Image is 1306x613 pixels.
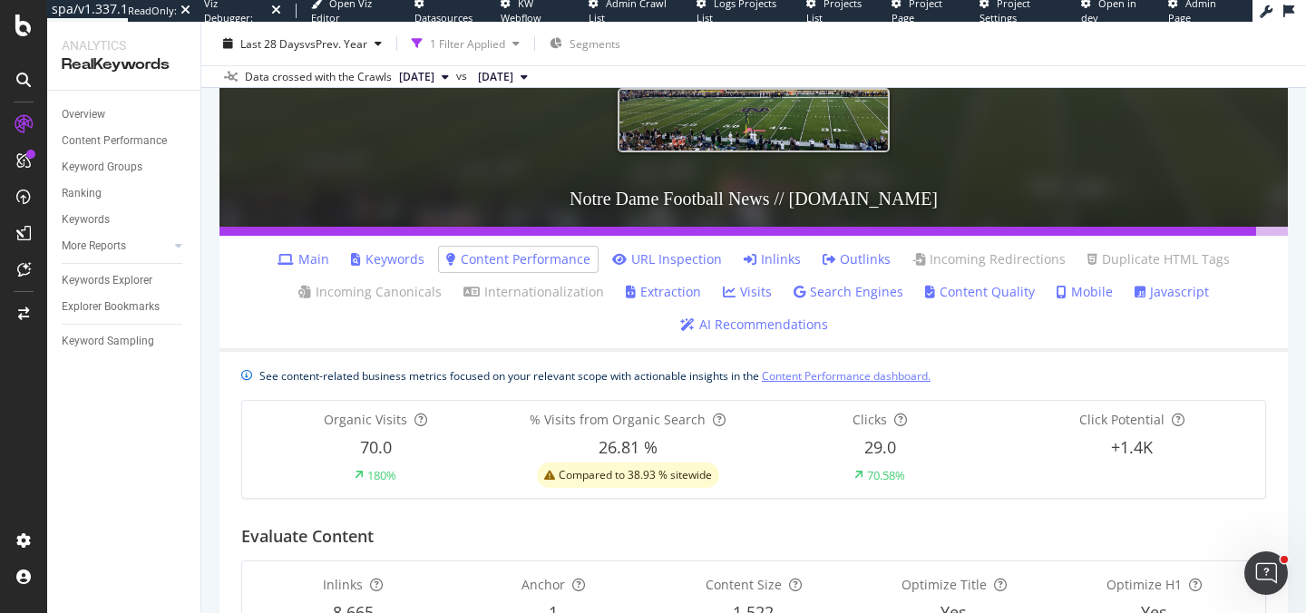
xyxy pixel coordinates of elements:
[360,436,392,458] span: 70.0
[1111,436,1153,458] span: +1.4K
[240,35,305,51] span: Last 28 Days
[1079,411,1165,428] span: Click Potential
[259,366,931,385] div: See content-related business metrics focused on your relevant scope with actionable insights in the
[241,528,374,546] h2: Evaluate Content
[706,576,782,593] span: Content Size
[62,297,160,316] div: Explorer Bookmarks
[351,250,424,268] a: Keywords
[392,66,456,88] button: [DATE]
[794,283,903,301] a: Search Engines
[62,54,186,75] div: RealKeywords
[723,283,772,301] a: Visits
[128,4,177,18] div: ReadOnly:
[62,105,188,124] a: Overview
[62,332,154,351] div: Keyword Sampling
[1135,283,1209,301] a: Javascript
[1106,576,1182,593] span: Optimize H1
[521,576,565,593] span: Anchor
[305,35,367,51] span: vs Prev. Year
[430,35,505,51] div: 1 Filter Applied
[902,576,987,593] span: Optimize Title
[216,29,389,58] button: Last 28 DaysvsPrev. Year
[446,250,590,268] a: Content Performance
[478,69,513,85] span: 2024 Jul. 8th
[530,411,706,428] span: % Visits from Organic Search
[853,411,887,428] span: Clicks
[62,36,186,54] div: Analytics
[62,210,110,229] div: Keywords
[62,131,188,151] a: Content Performance
[414,11,473,24] span: Datasources
[404,29,527,58] button: 1 Filter Applied
[245,69,392,85] div: Data crossed with the Crawls
[867,467,905,484] div: 70.58%
[62,158,142,177] div: Keyword Groups
[1057,283,1113,301] a: Mobile
[599,436,658,458] span: 26.81 %
[618,88,890,151] img: Notre Dame Football News // UHND.com
[241,366,1266,385] div: info banner
[1244,551,1288,595] iframe: Intercom live chat
[219,170,1288,227] h3: Notre Dame Football News // [DOMAIN_NAME]
[62,158,188,177] a: Keyword Groups
[612,250,722,268] a: URL Inspection
[762,366,931,385] a: Content Performance dashboard.
[323,576,363,593] span: Inlinks
[62,271,152,290] div: Keywords Explorer
[62,237,126,256] div: More Reports
[62,237,170,256] a: More Reports
[912,250,1066,268] a: Incoming Redirections
[626,283,701,301] a: Extraction
[537,462,719,488] div: warning label
[680,316,828,334] a: AI Recommendations
[1087,250,1230,268] a: Duplicate HTML Tags
[463,283,604,301] a: Internationalization
[62,184,188,203] a: Ranking
[62,131,167,151] div: Content Performance
[62,184,102,203] div: Ranking
[278,250,329,268] a: Main
[456,68,471,84] span: vs
[62,210,188,229] a: Keywords
[542,29,628,58] button: Segments
[324,411,407,428] span: Organic Visits
[925,283,1035,301] a: Content Quality
[744,250,801,268] a: Inlinks
[62,297,188,316] a: Explorer Bookmarks
[298,283,442,301] a: Incoming Canonicals
[62,105,105,124] div: Overview
[62,332,188,351] a: Keyword Sampling
[823,250,891,268] a: Outlinks
[864,436,896,458] span: 29.0
[471,66,535,88] button: [DATE]
[559,470,712,481] span: Compared to 38.93 % sitewide
[367,467,396,484] div: 180%
[62,271,188,290] a: Keywords Explorer
[399,69,434,85] span: 2025 Aug. 18th
[570,35,620,51] span: Segments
